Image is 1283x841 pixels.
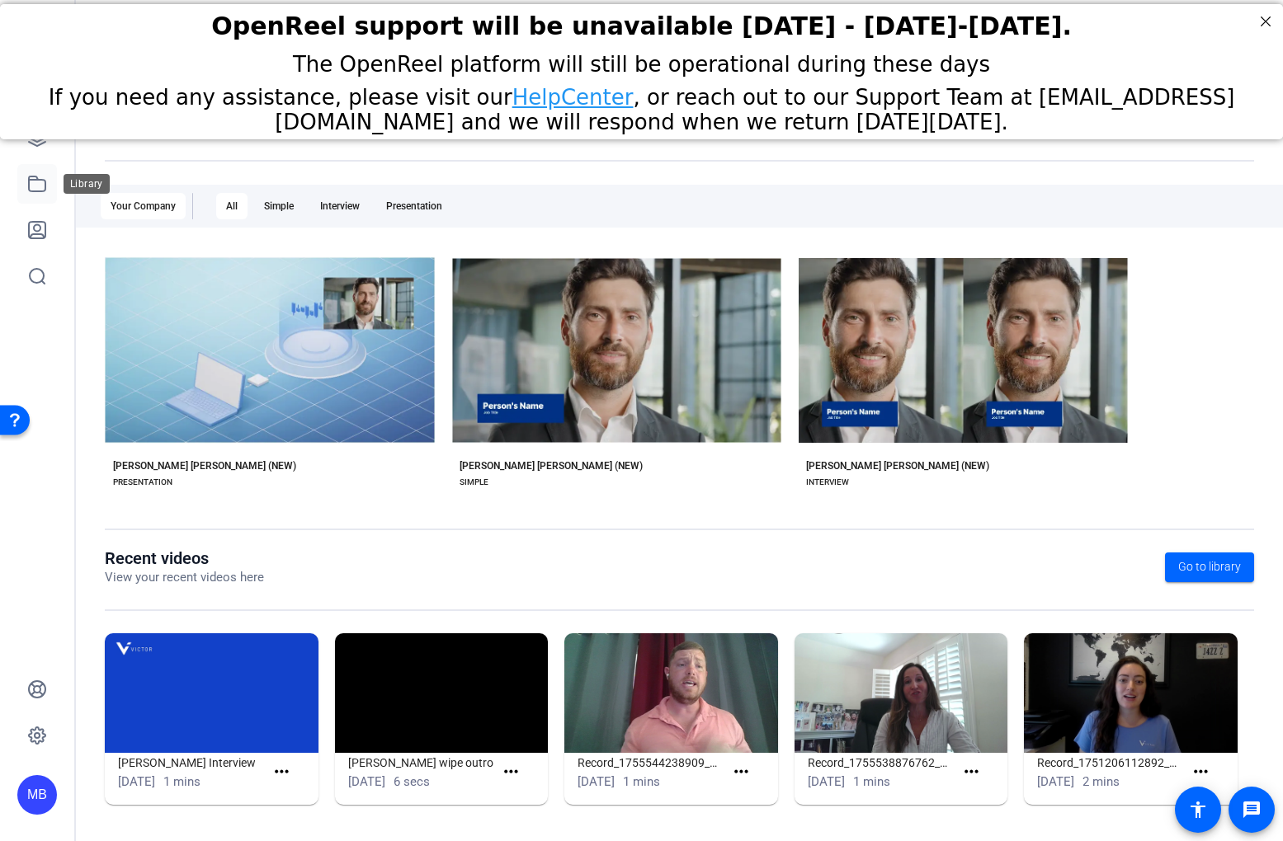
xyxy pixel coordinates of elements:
[853,774,890,789] span: 1 mins
[1037,753,1184,773] h1: Record_1751206112892_webcam
[105,633,318,753] img: Victor Interview
[808,774,845,789] span: [DATE]
[460,476,488,489] div: SIMPLE
[49,81,1235,130] span: If you need any assistance, please visit our , or reach out to our Support Team at [EMAIL_ADDRESS...
[731,762,752,782] mat-icon: more_horiz
[118,774,155,789] span: [DATE]
[1024,633,1238,753] img: Record_1751206112892_webcam
[808,753,955,773] h1: Record_1755538876762_webcam
[512,81,634,106] a: HelpCenter
[564,633,778,753] img: Record_1755544238909_webcam
[1191,762,1211,782] mat-icon: more_horiz
[1178,558,1241,576] span: Go to library
[578,753,724,773] h1: Record_1755544238909_webcam
[806,459,989,472] div: [PERSON_NAME] [PERSON_NAME] (NEW)
[348,753,495,773] h1: [PERSON_NAME] wipe outro
[216,193,248,219] div: All
[1255,7,1276,28] div: Close Step
[1188,800,1208,820] mat-icon: accessibility
[293,48,990,73] span: The OpenReel platform will still be operational during these days
[21,7,1262,36] h2: OpenReel support will be unavailable Thursday - Friday, October 16th-17th.
[578,774,615,789] span: [DATE]
[1165,552,1254,582] a: Go to library
[310,193,370,219] div: Interview
[795,633,1008,753] img: Record_1755538876762_webcam
[64,174,110,194] div: Library
[376,193,452,219] div: Presentation
[1242,800,1262,820] mat-icon: message
[105,568,264,587] p: View your recent videos here
[271,762,292,782] mat-icon: more_horiz
[113,476,172,489] div: PRESENTATION
[335,633,549,753] img: Victor wipe outro
[1083,774,1120,789] span: 2 mins
[118,753,265,773] h1: [PERSON_NAME] Interview
[17,775,57,815] div: MB
[961,762,982,782] mat-icon: more_horiz
[105,548,264,568] h1: Recent videos
[460,459,643,472] div: [PERSON_NAME] [PERSON_NAME] (NEW)
[501,762,521,782] mat-icon: more_horiz
[113,459,296,472] div: [PERSON_NAME] [PERSON_NAME] (NEW)
[163,774,200,789] span: 1 mins
[806,476,849,489] div: INTERVIEW
[101,193,186,219] div: Your Company
[394,774,430,789] span: 6 secs
[348,774,385,789] span: [DATE]
[254,193,304,219] div: Simple
[1037,774,1074,789] span: [DATE]
[623,774,660,789] span: 1 mins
